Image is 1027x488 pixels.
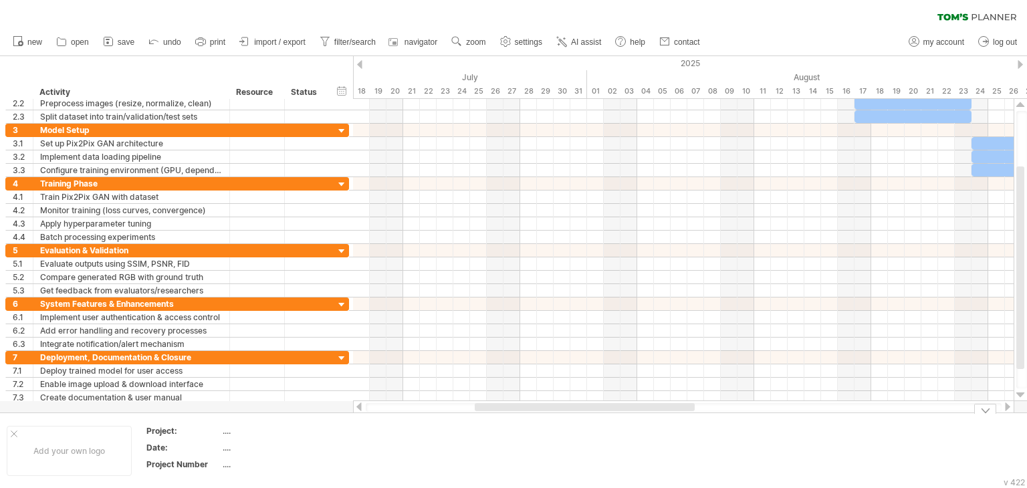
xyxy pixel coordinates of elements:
[437,84,453,98] div: Wednesday, 23 July 2025
[620,84,637,98] div: Sunday, 3 August 2025
[974,404,996,414] div: hide legend
[587,84,604,98] div: Friday, 1 August 2025
[1004,477,1025,487] div: v 422
[40,364,223,377] div: Deploy trained model for user access
[13,284,33,297] div: 5.3
[100,33,138,51] a: save
[236,33,310,51] a: import / export
[13,297,33,310] div: 6
[788,84,804,98] div: Wednesday, 13 August 2025
[40,297,223,310] div: System Features & Enhancements
[353,84,370,98] div: Friday, 18 July 2025
[13,97,33,110] div: 2.2
[420,84,437,98] div: Tuesday, 22 July 2025
[671,84,687,98] div: Wednesday, 6 August 2025
[871,84,888,98] div: Monday, 18 August 2025
[13,177,33,190] div: 4
[118,37,134,47] span: save
[604,84,620,98] div: Saturday, 2 August 2025
[905,33,968,51] a: my account
[146,442,220,453] div: Date:
[386,84,403,98] div: Sunday, 20 July 2025
[923,37,964,47] span: my account
[386,33,441,51] a: navigator
[27,37,42,47] span: new
[453,84,470,98] div: Thursday, 24 July 2025
[754,84,771,98] div: Monday, 11 August 2025
[210,37,225,47] span: print
[40,338,223,350] div: Integrate notification/alert mechanism
[146,425,220,437] div: Project:
[39,86,222,99] div: Activity
[466,37,485,47] span: zoom
[537,84,554,98] div: Tuesday, 29 July 2025
[40,110,223,123] div: Split dataset into train/validation/test sets
[146,459,220,470] div: Project Number
[804,84,821,98] div: Thursday, 14 August 2025
[993,37,1017,47] span: log out
[13,378,33,390] div: 7.2
[291,86,320,99] div: Status
[854,84,871,98] div: Sunday, 17 August 2025
[821,84,838,98] div: Friday, 15 August 2025
[13,191,33,203] div: 4.1
[403,84,420,98] div: Monday, 21 July 2025
[405,37,437,47] span: navigator
[40,244,223,257] div: Evaluation & Validation
[13,244,33,257] div: 5
[571,37,601,47] span: AI assist
[674,37,700,47] span: contact
[612,33,649,51] a: help
[630,37,645,47] span: help
[40,257,223,270] div: Evaluate outputs using SSIM, PSNR, FID
[40,137,223,150] div: Set up Pix2Pix GAN architecture
[13,217,33,230] div: 4.3
[40,204,223,217] div: Monitor training (loss curves, convergence)
[71,37,89,47] span: open
[888,84,905,98] div: Tuesday, 19 August 2025
[988,84,1005,98] div: Monday, 25 August 2025
[40,378,223,390] div: Enable image upload & download interface
[40,284,223,297] div: Get feedback from evaluators/researchers
[737,84,754,98] div: Sunday, 10 August 2025
[13,351,33,364] div: 7
[223,442,335,453] div: ....
[975,33,1021,51] a: log out
[223,459,335,470] div: ....
[570,84,587,98] div: Thursday, 31 July 2025
[13,110,33,123] div: 2.3
[520,84,537,98] div: Monday, 28 July 2025
[938,84,955,98] div: Friday, 22 August 2025
[721,84,737,98] div: Saturday, 9 August 2025
[1005,84,1022,98] div: Tuesday, 26 August 2025
[704,84,721,98] div: Friday, 8 August 2025
[838,84,854,98] div: Saturday, 16 August 2025
[905,84,921,98] div: Wednesday, 20 August 2025
[921,84,938,98] div: Thursday, 21 August 2025
[145,33,185,51] a: undo
[40,231,223,243] div: Batch processing experiments
[334,37,376,47] span: filter/search
[40,324,223,337] div: Add error handling and recovery processes
[236,86,277,99] div: Resource
[13,391,33,404] div: 7.3
[40,351,223,364] div: Deployment, Documentation & Closure
[448,33,489,51] a: zoom
[40,97,223,110] div: Preprocess images (resize, normalize, clean)
[13,364,33,377] div: 7.1
[972,84,988,98] div: Sunday, 24 August 2025
[13,204,33,217] div: 4.2
[503,84,520,98] div: Sunday, 27 July 2025
[13,150,33,163] div: 3.2
[554,84,570,98] div: Wednesday, 30 July 2025
[53,33,93,51] a: open
[687,84,704,98] div: Thursday, 7 August 2025
[515,37,542,47] span: settings
[163,37,181,47] span: undo
[40,311,223,324] div: Implement user authentication & access control
[13,311,33,324] div: 6.1
[316,33,380,51] a: filter/search
[656,33,704,51] a: contact
[370,84,386,98] div: Saturday, 19 July 2025
[771,84,788,98] div: Tuesday, 12 August 2025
